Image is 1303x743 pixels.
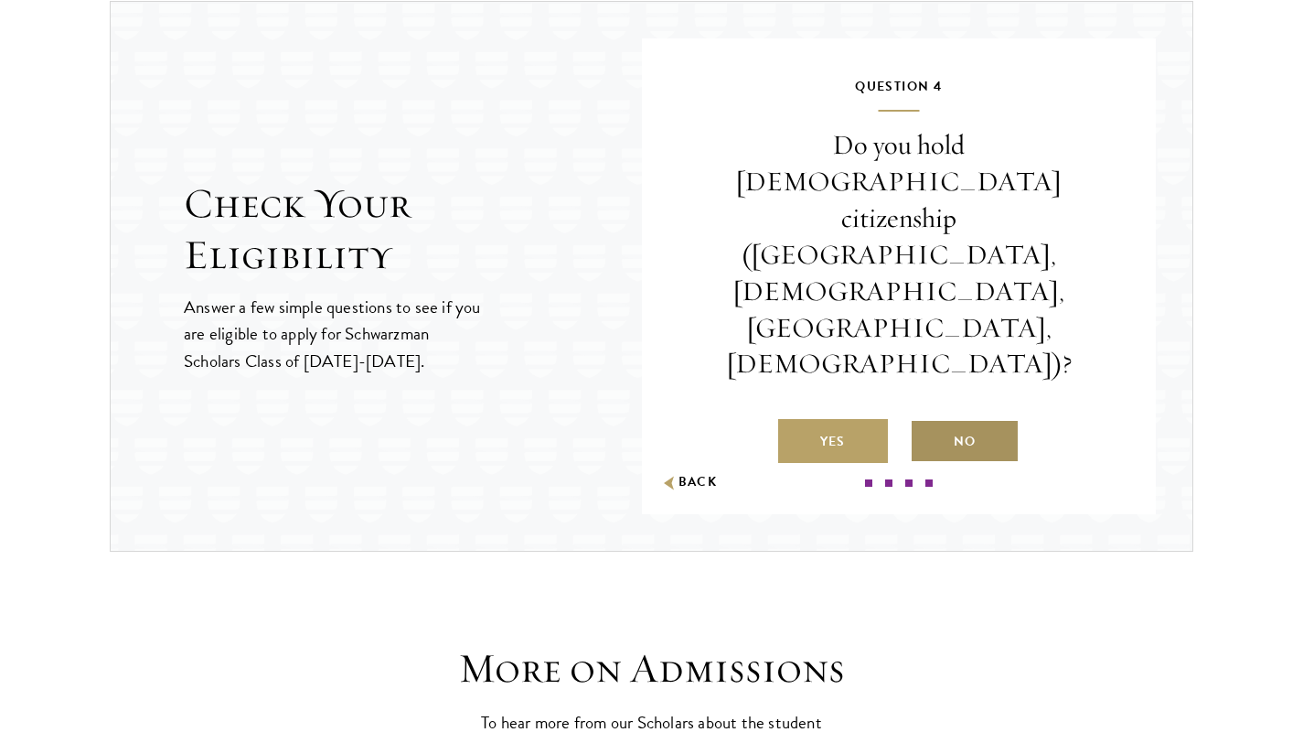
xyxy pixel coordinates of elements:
h3: More on Admissions [368,643,935,695]
label: No [910,419,1020,463]
h5: Question 4 [697,75,1101,112]
h2: Check Your Eligibility [184,178,642,281]
label: Yes [778,419,888,463]
p: Answer a few simple questions to see if you are eligible to apply for Schwarzman Scholars Class o... [184,294,483,373]
p: Do you hold [DEMOGRAPHIC_DATA] citizenship ([GEOGRAPHIC_DATA], [DEMOGRAPHIC_DATA], [GEOGRAPHIC_DA... [697,127,1101,382]
button: Back [660,473,718,492]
